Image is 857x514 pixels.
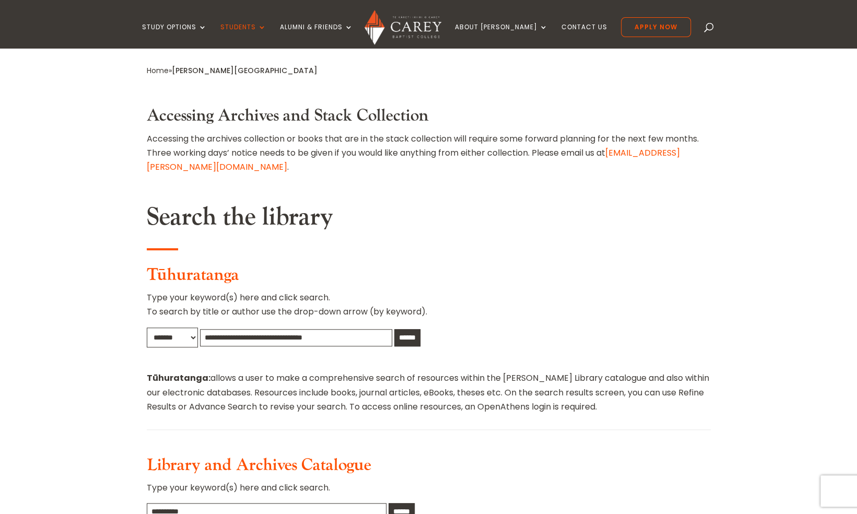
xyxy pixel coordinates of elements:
[220,24,266,48] a: Students
[172,65,318,76] span: [PERSON_NAME][GEOGRAPHIC_DATA]
[147,265,711,290] h3: Tūhuratanga
[147,65,169,76] a: Home
[147,290,711,327] p: Type your keyword(s) here and click search. To search by title or author use the drop-down arrow ...
[621,17,691,37] a: Apply Now
[147,132,711,174] p: Accessing the archives collection or books that are in the stack collection will require some for...
[147,202,711,238] h2: Search the library
[280,24,353,48] a: Alumni & Friends
[455,24,548,48] a: About [PERSON_NAME]
[561,24,607,48] a: Contact Us
[147,371,711,414] p: allows a user to make a comprehensive search of resources within the [PERSON_NAME] Library catalo...
[147,106,711,131] h3: Accessing Archives and Stack Collection
[147,65,318,76] span: »
[147,455,711,481] h3: Library and Archives Catalogue
[142,24,207,48] a: Study Options
[147,372,210,384] strong: Tūhuratanga:
[365,10,441,45] img: Carey Baptist College
[147,481,711,503] p: Type your keyword(s) here and click search.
